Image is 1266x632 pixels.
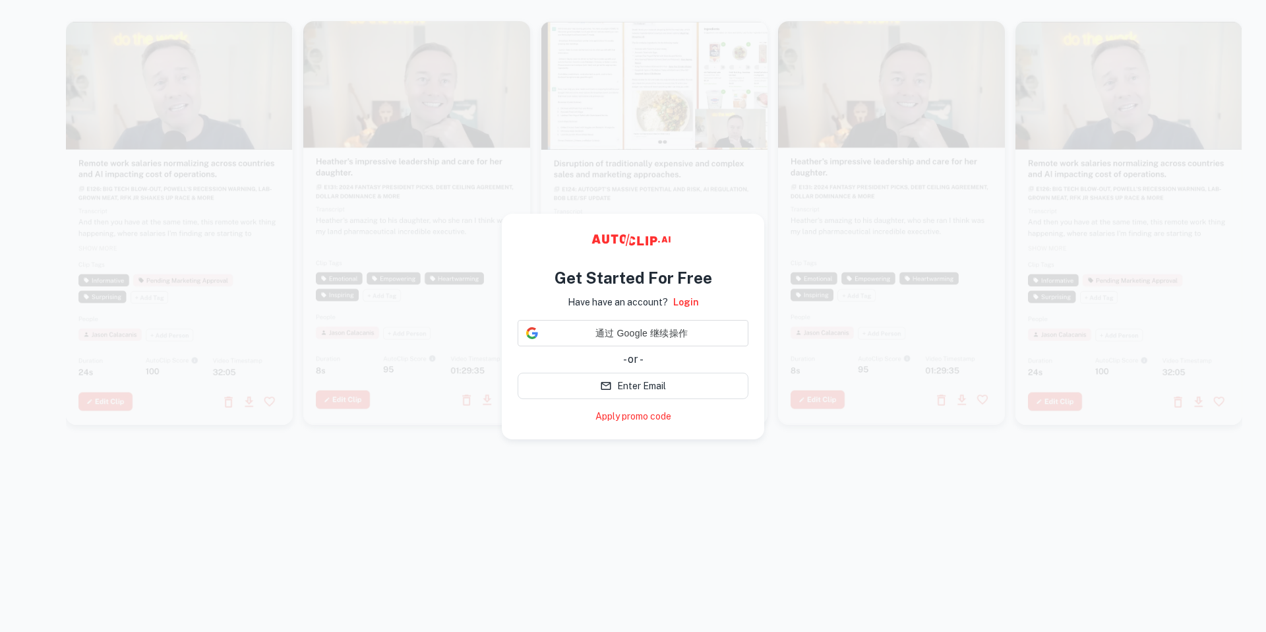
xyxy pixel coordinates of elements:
[518,320,748,346] div: 通过 Google 继续操作
[518,373,748,399] button: Enter Email
[568,295,668,309] p: Have have an account?
[555,266,712,290] h4: Get Started For Free
[543,327,740,340] span: 通过 Google 继续操作
[595,410,671,424] a: Apply promo code
[673,295,699,309] a: Login
[518,352,748,367] div: - or -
